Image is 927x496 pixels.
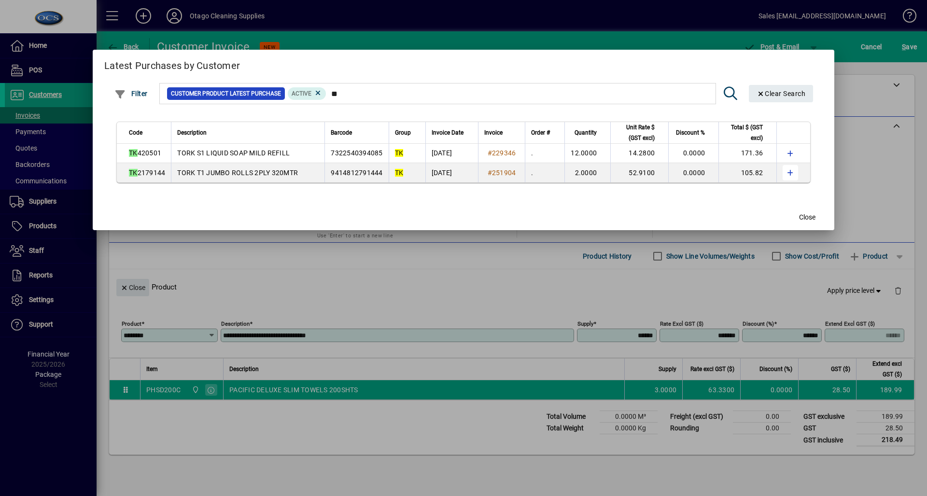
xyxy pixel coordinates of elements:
[395,127,411,138] span: Group
[725,122,772,143] div: Total $ (GST excl)
[484,127,520,138] div: Invoice
[525,163,564,182] td: .
[288,87,326,100] mat-chip: Product Activation Status: Active
[129,149,138,157] em: TK
[676,127,705,138] span: Discount %
[564,144,610,163] td: 12.0000
[484,167,520,178] a: #251904
[617,122,663,143] div: Unit Rate $ (GST excl)
[177,127,207,138] span: Description
[492,149,516,157] span: 229346
[792,209,823,226] button: Close
[749,85,814,102] button: Clear
[292,90,311,97] span: Active
[799,212,815,222] span: Close
[395,169,404,177] em: TK
[610,144,668,163] td: 14.2800
[129,127,165,138] div: Code
[531,127,550,138] span: Order #
[668,163,718,182] td: 0.0000
[432,127,472,138] div: Invoice Date
[674,127,714,138] div: Discount %
[331,149,382,157] span: 7322540394085
[331,127,382,138] div: Barcode
[718,144,776,163] td: 171.36
[610,163,668,182] td: 52.9100
[488,149,492,157] span: #
[93,50,834,78] h2: Latest Purchases by Customer
[129,169,165,177] span: 2179144
[725,122,763,143] span: Total $ (GST excl)
[484,148,520,158] a: #229346
[425,144,478,163] td: [DATE]
[757,90,806,97] span: Clear Search
[171,89,281,98] span: Customer Product Latest Purchase
[575,127,597,138] span: Quantity
[531,127,559,138] div: Order #
[425,163,478,182] td: [DATE]
[488,169,492,177] span: #
[395,149,404,157] em: TK
[668,144,718,163] td: 0.0000
[331,127,352,138] span: Barcode
[112,85,150,102] button: Filter
[484,127,503,138] span: Invoice
[177,127,319,138] div: Description
[564,163,610,182] td: 2.0000
[525,144,564,163] td: .
[129,127,142,138] span: Code
[718,163,776,182] td: 105.82
[177,149,290,157] span: TORK S1 LIQUID SOAP MILD REFILL
[177,169,298,177] span: TORK T1 JUMBO ROLLS 2PLY 320MTR
[331,169,382,177] span: 9414812791444
[571,127,605,138] div: Quantity
[432,127,463,138] span: Invoice Date
[617,122,655,143] span: Unit Rate $ (GST excl)
[129,169,138,177] em: TK
[395,127,420,138] div: Group
[114,90,148,97] span: Filter
[129,149,161,157] span: 420501
[492,169,516,177] span: 251904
